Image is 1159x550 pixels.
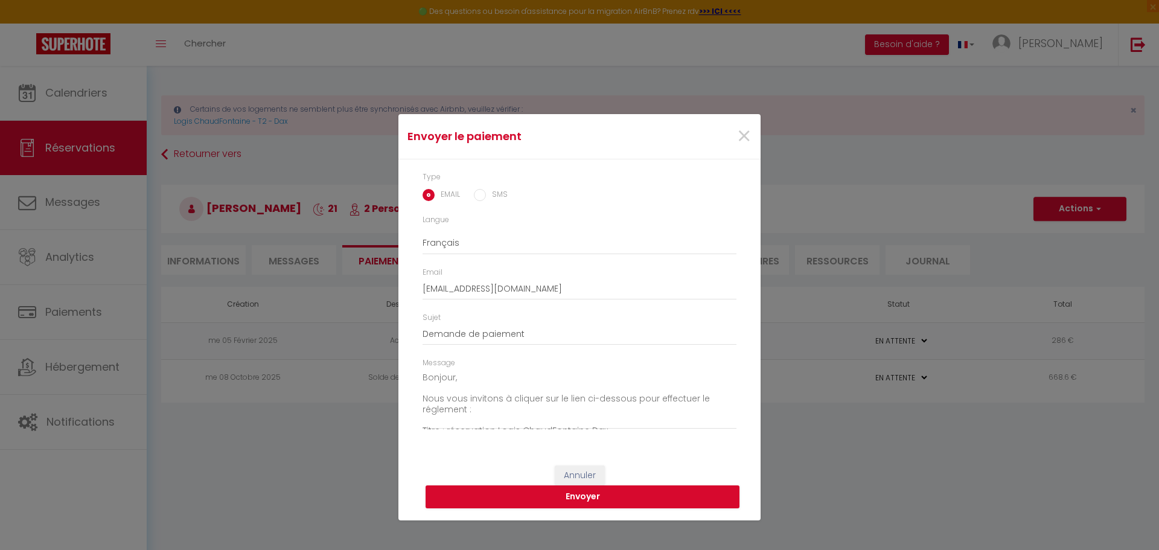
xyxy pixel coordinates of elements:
label: Langue [423,214,449,226]
label: Type [423,171,441,183]
button: Envoyer [426,485,739,508]
button: Annuler [555,465,605,486]
label: Email [423,267,442,278]
label: Sujet [423,312,441,324]
label: SMS [486,189,508,202]
button: Close [736,124,752,150]
label: EMAIL [435,189,460,202]
label: Message [423,357,455,369]
h4: Envoyer le paiement [407,128,631,145]
span: × [736,118,752,155]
